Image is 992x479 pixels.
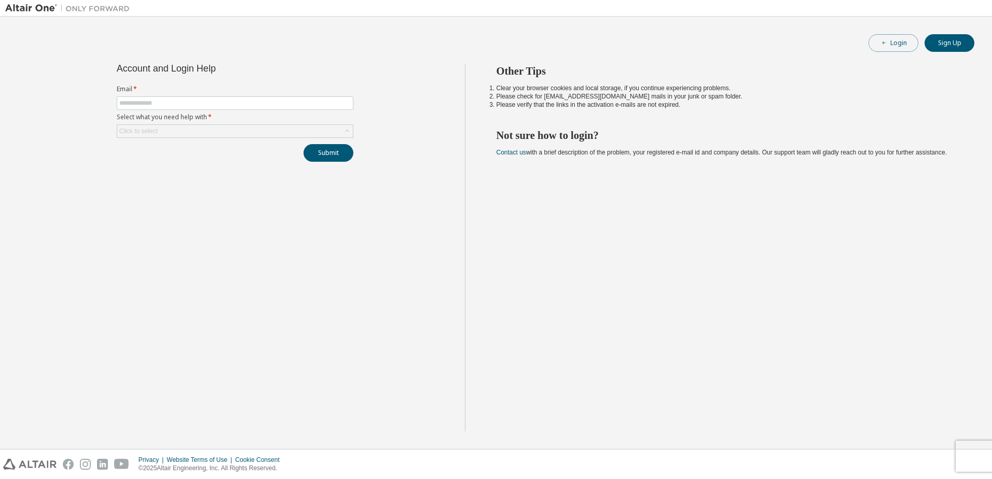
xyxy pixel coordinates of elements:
[114,459,129,470] img: youtube.svg
[117,64,306,73] div: Account and Login Help
[869,34,918,52] button: Login
[3,459,57,470] img: altair_logo.svg
[80,459,91,470] img: instagram.svg
[139,456,167,464] div: Privacy
[497,92,956,101] li: Please check for [EMAIL_ADDRESS][DOMAIN_NAME] mails in your junk or spam folder.
[497,64,956,78] h2: Other Tips
[97,459,108,470] img: linkedin.svg
[139,464,286,473] p: © 2025 Altair Engineering, Inc. All Rights Reserved.
[497,84,956,92] li: Clear your browser cookies and local storage, if you continue experiencing problems.
[117,85,353,93] label: Email
[235,456,285,464] div: Cookie Consent
[5,3,135,13] img: Altair One
[497,149,526,156] a: Contact us
[63,459,74,470] img: facebook.svg
[497,129,956,142] h2: Not sure how to login?
[497,101,956,109] li: Please verify that the links in the activation e-mails are not expired.
[167,456,235,464] div: Website Terms of Use
[117,125,353,137] div: Click to select
[304,144,353,162] button: Submit
[925,34,974,52] button: Sign Up
[497,149,947,156] span: with a brief description of the problem, your registered e-mail id and company details. Our suppo...
[119,127,158,135] div: Click to select
[117,113,353,121] label: Select what you need help with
